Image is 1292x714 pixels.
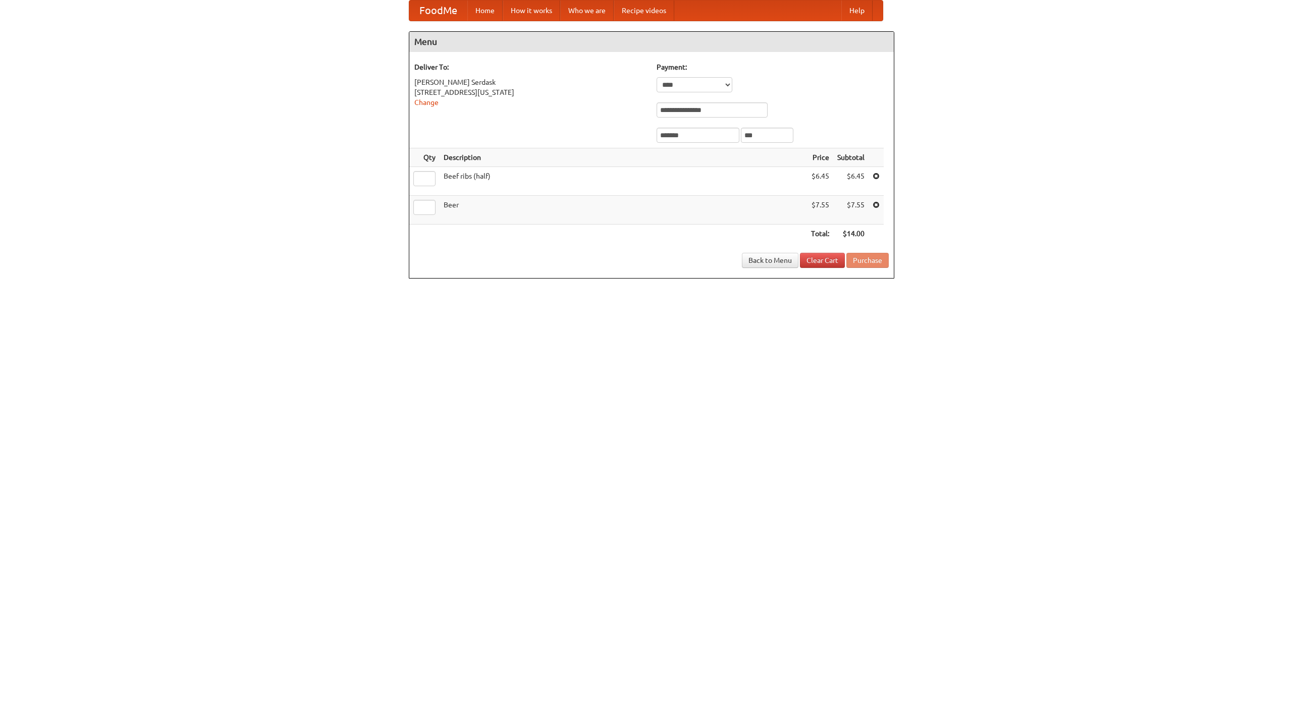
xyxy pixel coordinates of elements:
a: How it works [503,1,560,21]
button: Purchase [846,253,889,268]
h4: Menu [409,32,894,52]
a: Change [414,98,439,106]
td: Beef ribs (half) [440,167,807,196]
h5: Deliver To: [414,62,647,72]
a: FoodMe [409,1,467,21]
th: $14.00 [833,225,869,243]
td: $7.55 [807,196,833,225]
a: Clear Cart [800,253,845,268]
h5: Payment: [657,62,889,72]
div: [STREET_ADDRESS][US_STATE] [414,87,647,97]
td: $7.55 [833,196,869,225]
th: Total: [807,225,833,243]
th: Description [440,148,807,167]
a: Recipe videos [614,1,674,21]
a: Home [467,1,503,21]
div: [PERSON_NAME] Serdask [414,77,647,87]
th: Price [807,148,833,167]
th: Qty [409,148,440,167]
td: $6.45 [807,167,833,196]
a: Who we are [560,1,614,21]
a: Help [841,1,873,21]
td: Beer [440,196,807,225]
th: Subtotal [833,148,869,167]
a: Back to Menu [742,253,798,268]
td: $6.45 [833,167,869,196]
